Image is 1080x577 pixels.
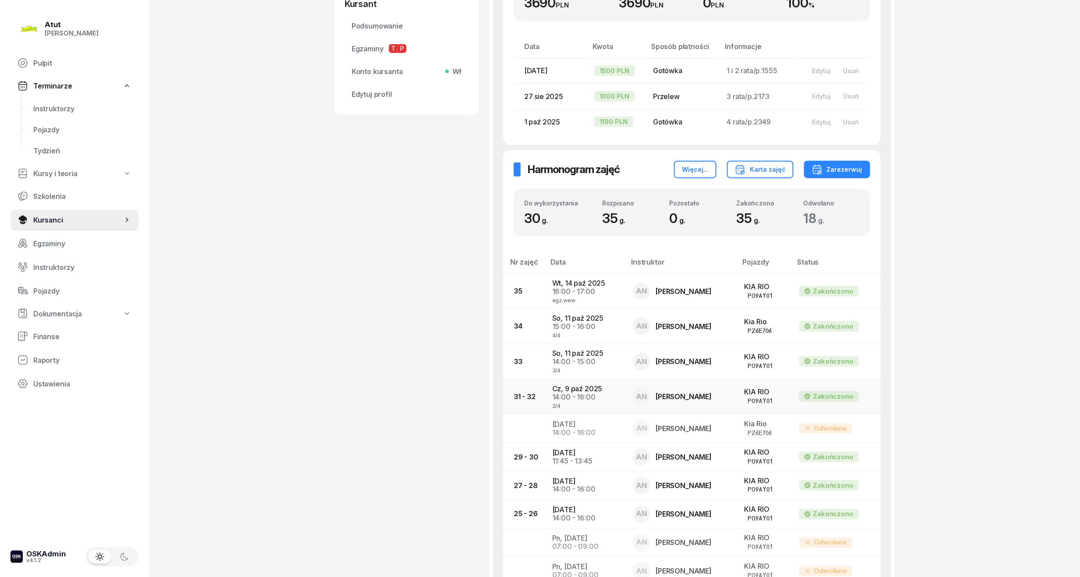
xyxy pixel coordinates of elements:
[545,379,626,414] td: Cz, 9 paź 2025
[656,539,712,546] div: [PERSON_NAME]
[748,429,772,436] div: PZ6E706
[837,89,865,103] button: Usuń
[653,67,713,75] div: Gotówka
[656,453,712,460] div: [PERSON_NAME]
[26,558,66,563] div: v4.1.2
[545,309,626,344] td: So, 11 paź 2025
[587,42,646,58] th: Kwota
[503,258,545,274] th: Nr zajęć
[745,506,785,514] div: KIA RIO
[552,543,619,551] div: 07:00 - 09:00
[545,344,626,379] td: So, 11 paź 2025
[656,323,712,330] div: [PERSON_NAME]
[727,92,770,101] span: 3 rata/p.2173
[806,89,837,103] button: Edytuj
[602,199,658,207] div: Rozpisano
[33,356,131,365] span: Raporty
[727,66,777,75] span: 1 i 2 rata/p.1555
[503,379,545,414] td: 31 - 32
[11,373,138,394] a: Ustawienia
[813,510,854,518] div: Zakończono
[26,119,138,140] a: Pojazdy
[813,322,854,330] div: Zakończono
[545,500,626,528] td: [DATE]
[33,310,82,318] span: Dokumentacja
[503,443,545,471] td: 29 - 30
[552,485,619,494] div: 14:00 - 16:00
[748,327,772,334] div: PZ6E706
[656,482,712,489] div: [PERSON_NAME]
[594,117,633,127] div: 1190 PLN
[745,388,785,396] div: KIA RIO
[745,420,785,428] div: Kia Rio
[812,164,862,175] div: Zarezerwuj
[503,274,545,309] td: 35
[552,457,619,465] div: 11:45 - 13:45
[748,515,773,522] div: PO9AY01
[552,366,619,373] div: 3/4
[727,161,794,178] button: Karta zajęć
[503,309,545,344] td: 34
[720,42,799,58] th: Informacje
[552,393,619,401] div: 14:00 - 16:00
[737,210,764,226] span: 35
[843,118,859,126] div: Usuń
[748,397,773,404] div: PO9AY01
[748,457,773,465] div: PO9AY01
[389,44,398,53] span: T
[636,322,648,330] span: AN
[745,353,785,361] div: KIA RIO
[727,117,771,126] span: 4 rata/p.2349
[524,92,563,101] span: 27 sie 2025
[514,42,587,58] th: Data
[345,84,468,105] a: Edytuj profil
[11,53,138,74] a: Pulpit
[45,21,99,28] div: Atut
[352,67,461,76] span: Konto kursanta
[45,29,99,37] div: [PERSON_NAME]
[679,216,685,225] small: g.
[33,333,131,341] span: Finanse
[545,443,626,471] td: [DATE]
[33,263,131,272] span: Instruktorzy
[656,511,712,518] div: [PERSON_NAME]
[636,425,648,432] span: AN
[33,287,131,295] span: Pojazdy
[33,59,131,67] span: Pulpit
[656,358,712,365] div: [PERSON_NAME]
[11,233,138,254] a: Egzaminy
[545,471,626,500] td: [DATE]
[656,288,712,295] div: [PERSON_NAME]
[636,510,648,518] span: AN
[636,453,648,461] span: AN
[594,66,635,76] div: 1500 PLN
[11,304,138,323] a: Dokumentacja
[745,448,785,457] div: KIA RIO
[656,393,712,400] div: [PERSON_NAME]
[837,115,865,129] button: Usuń
[33,126,131,134] span: Pojazdy
[737,199,793,207] div: Zakończono
[26,98,138,119] a: Instruktorzy
[799,566,853,577] div: Odwołane
[545,528,626,557] td: Pn, [DATE]
[503,500,545,528] td: 25 - 26
[552,401,619,409] div: 2/4
[792,258,881,274] th: Status
[33,170,78,178] span: Kursy i teoria
[636,393,648,400] span: AN
[556,1,569,9] small: PLN
[745,563,785,571] div: KIA RIO
[813,453,854,461] div: Zakończono
[552,514,619,523] div: 14:00 - 16:00
[11,326,138,347] a: Finanse
[594,91,635,102] div: 1000 PLN
[542,216,548,225] small: g.
[653,118,713,126] div: Gotówka
[503,344,545,379] td: 33
[552,322,619,331] div: 15:00 - 16:00
[813,287,854,295] div: Zakończono
[524,117,560,126] span: 1 paź 2025
[620,216,626,225] small: g.
[26,551,66,558] div: OSKAdmin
